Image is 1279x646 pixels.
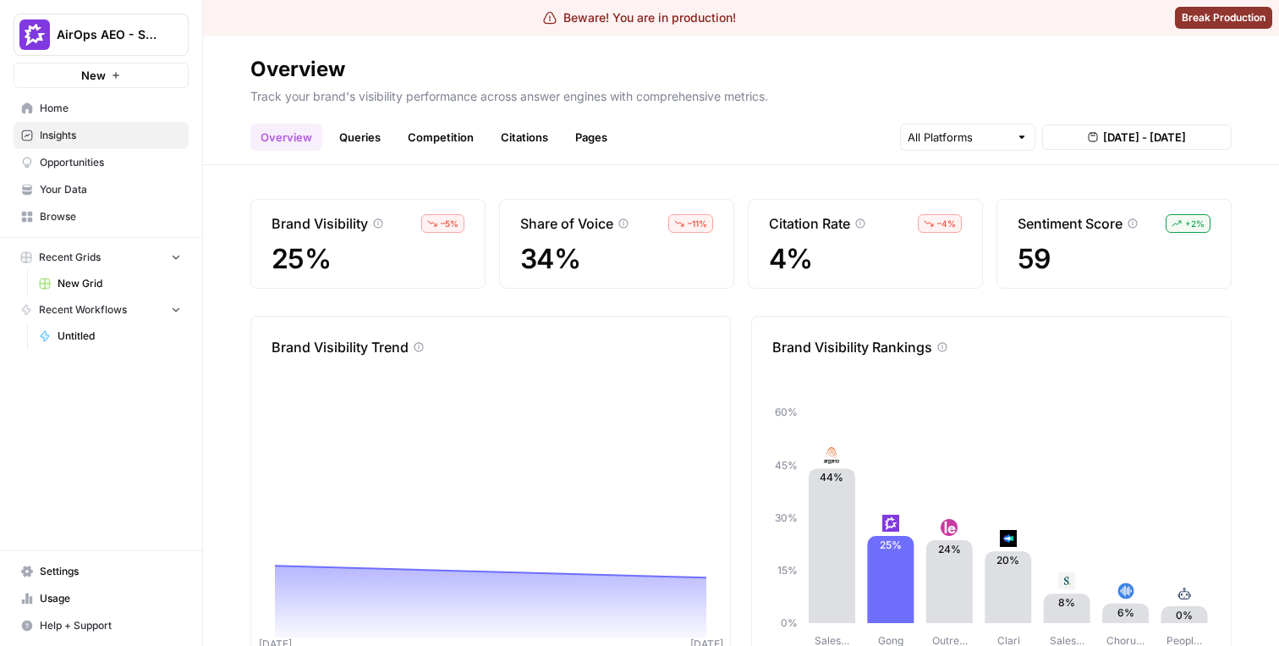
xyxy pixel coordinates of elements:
[441,217,458,230] span: – 5 %
[31,323,189,350] a: Untitled
[688,217,707,230] span: – 11 %
[1018,213,1123,234] p: Sentiment Score
[823,447,840,464] img: e001jt87q6ctylcrzboubucy6uux
[543,9,736,26] div: Beware! You are in production!
[58,276,181,291] span: New Grid
[1176,609,1193,621] text: 0%
[1182,10,1265,25] span: Break Production
[775,406,798,418] tspan: 60%
[40,591,181,606] span: Usage
[908,129,1009,146] input: All Platforms
[1042,124,1232,150] button: [DATE] - [DATE]
[1117,606,1134,619] text: 6%
[937,217,956,230] span: – 4 %
[1058,596,1075,609] text: 8%
[1176,585,1193,602] img: m91aa644vh47mb0y152o0kapheco
[14,149,189,176] a: Opportunities
[769,244,962,274] span: 4%
[1018,244,1210,274] span: 59
[40,564,181,579] span: Settings
[996,554,1019,566] text: 20%
[272,244,464,274] span: 25%
[14,203,189,230] a: Browse
[14,14,189,56] button: Workspace: AirOps AEO - Single Brand (Gong)
[880,538,902,551] text: 25%
[31,270,189,297] a: New Grid
[40,182,181,197] span: Your Data
[781,616,798,629] tspan: 0%
[1175,7,1272,29] button: Break Production
[1117,583,1134,599] img: khqciriqz2uga3pxcoz8d1qji9pc
[39,250,101,265] span: Recent Grids
[40,209,181,224] span: Browse
[40,128,181,143] span: Insights
[941,519,958,536] img: w5j8drkl6vorx9oircl0z03rjk9p
[14,245,189,270] button: Recent Grids
[14,95,189,122] a: Home
[1185,217,1205,230] span: + 2 %
[250,83,1232,105] p: Track your brand's visibility performance across answer engines with comprehensive metrics.
[14,585,189,612] a: Usage
[250,56,345,83] div: Overview
[882,515,899,532] img: w6cjb6u2gvpdnjw72qw8i2q5f3eb
[491,124,558,151] a: Citations
[520,244,713,274] span: 34%
[329,124,391,151] a: Queries
[39,302,127,317] span: Recent Workflows
[565,124,618,151] a: Pages
[40,618,181,633] span: Help + Support
[272,213,368,234] p: Brand Visibility
[772,337,932,357] p: Brand Visibility Rankings
[14,558,189,585] a: Settings
[775,511,798,524] tspan: 30%
[769,213,850,234] p: Citation Rate
[1058,572,1075,589] img: vpq3xj2nnch2e2ivhsgwmf7hbkjf
[19,19,50,50] img: AirOps AEO - Single Brand (Gong) Logo
[820,471,843,483] text: 44%
[398,124,484,151] a: Competition
[520,213,613,234] p: Share of Voice
[14,612,189,639] button: Help + Support
[58,329,181,344] span: Untitled
[57,26,159,43] span: AirOps AEO - Single Brand (Gong)
[40,155,181,170] span: Opportunities
[272,337,409,357] p: Brand Visibility Trend
[14,122,189,149] a: Insights
[14,176,189,203] a: Your Data
[40,101,181,116] span: Home
[14,63,189,88] button: New
[938,543,961,555] text: 24%
[777,564,798,577] tspan: 15%
[81,67,106,84] span: New
[1103,129,1186,146] span: [DATE] - [DATE]
[775,459,798,472] tspan: 45%
[250,124,322,151] a: Overview
[1000,530,1017,547] img: h6qlr8a97mop4asab8l5qtldq2wv
[14,297,189,323] button: Recent Workflows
